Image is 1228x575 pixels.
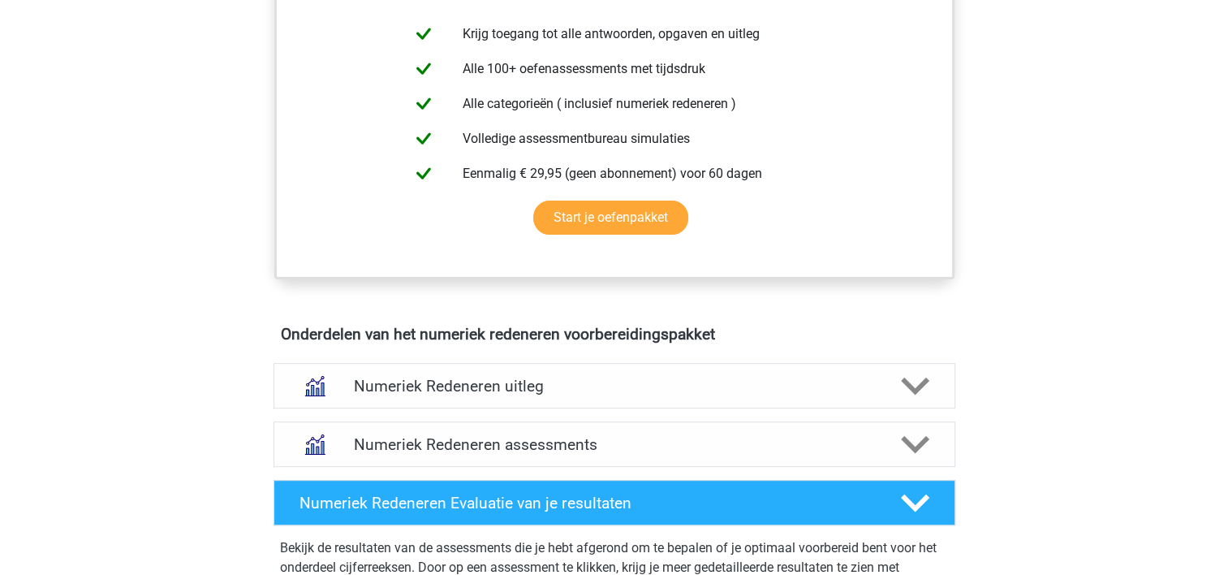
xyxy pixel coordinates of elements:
[299,494,875,512] h4: Numeriek Redeneren Evaluatie van je resultaten
[533,201,688,235] a: Start je oefenpakket
[281,325,948,344] h4: Onderdelen van het numeriek redeneren voorbereidingspakket
[354,435,875,454] h4: Numeriek Redeneren assessments
[267,480,962,525] a: Numeriek Redeneren Evaluatie van je resultaten
[294,365,335,407] img: numeriek redeneren uitleg
[267,422,962,467] a: assessments Numeriek Redeneren assessments
[354,377,875,396] h4: Numeriek Redeneren uitleg
[267,363,962,409] a: uitleg Numeriek Redeneren uitleg
[294,424,335,465] img: numeriek redeneren assessments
